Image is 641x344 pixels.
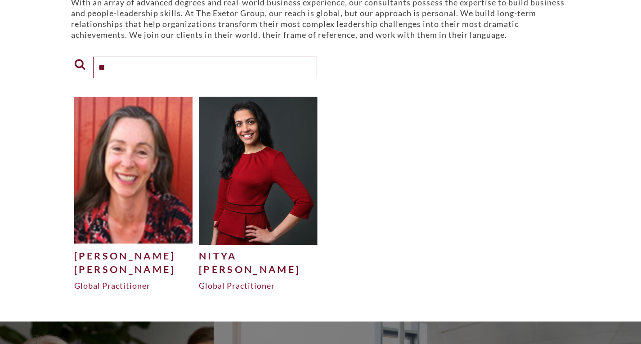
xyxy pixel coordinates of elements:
div: [PERSON_NAME] [74,263,193,276]
img: Karen-1-500x625.png [74,97,193,245]
img: NS_047-scaled-e1738855716800-500x625.jpg [199,97,318,245]
div: Global Practitioner [74,280,193,291]
div: [PERSON_NAME] [74,249,193,263]
a: [PERSON_NAME][PERSON_NAME]Global Practitioner [74,97,193,291]
div: Global Practitioner [199,280,318,291]
div: Nitya [199,249,318,263]
div: [PERSON_NAME] [199,263,318,276]
a: Nitya[PERSON_NAME]Global Practitioner [199,97,318,291]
